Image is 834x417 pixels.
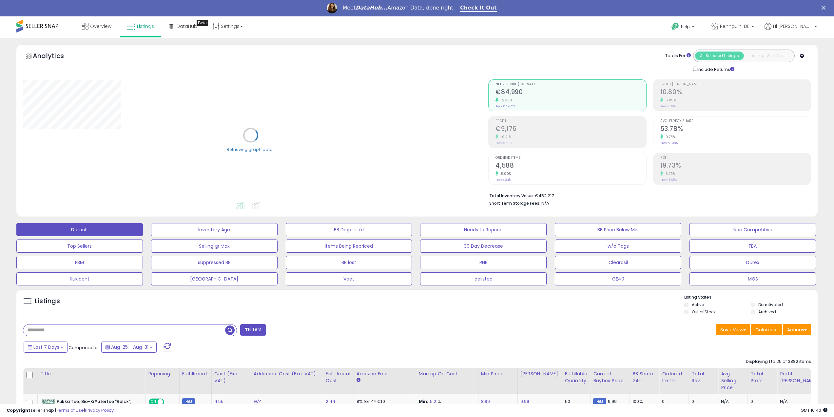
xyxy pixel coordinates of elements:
h5: Listings [35,297,60,306]
a: Overview [77,16,116,36]
b: Total Inventory Value: [489,193,534,198]
div: Amazon Fees [357,370,413,377]
div: 0 [750,399,777,405]
label: Active [692,302,704,307]
button: Filters [240,324,266,336]
div: Include Returns [688,65,742,73]
span: Last 7 Days [33,344,59,350]
a: DataHub [165,16,202,36]
span: Avg. Buybox Share [660,119,811,123]
a: Help [666,17,701,38]
div: Current Buybox Price [593,370,627,384]
span: DataHub [177,23,197,30]
a: N/A [254,398,262,405]
div: Additional Cost (Exc. VAT) [254,370,320,377]
span: Net Revenue (Exc. VAT) [495,83,646,86]
a: Listings [122,16,159,36]
button: Non Competitive [689,223,816,236]
button: Selling @ Max [151,240,278,253]
span: Listings [137,23,154,30]
div: 8% for <= €10 [357,399,411,405]
div: Fulfillment Cost [326,370,351,384]
button: BB lost [286,256,412,269]
i: DataHub... [356,5,387,11]
div: 100% [632,399,654,405]
a: Settings [208,16,248,36]
div: Meet Amazon Data, done right. [342,5,455,11]
button: MGS [689,272,816,285]
span: Pennguin-DE [720,23,749,30]
div: Total Rev. [691,370,715,384]
small: Prev: €7,698 [495,141,513,145]
strong: Copyright [7,407,30,413]
b: Pukka Tee, Bio-Kr?utertee "Relax", 2er Pack, 40 Teebeutel [57,399,136,412]
a: 8.99 [481,398,490,405]
div: Avg Selling Price [721,370,745,391]
button: Durex [689,256,816,269]
small: 8.00% [498,171,512,176]
div: Displaying 1 to 25 of 3882 items [746,359,811,365]
div: Min Price [481,370,515,377]
small: FBM [593,398,606,405]
div: Cost (Exc. VAT) [214,370,248,384]
span: Profit [PERSON_NAME] [660,83,811,86]
label: Archived [758,309,776,315]
div: Fulfillment [182,370,209,377]
span: Overview [90,23,111,30]
button: Veet [286,272,412,285]
span: Ordered Items [495,156,646,160]
small: Prev: 18.65% [660,178,677,182]
h2: 10.80% [660,88,811,97]
h2: €9,176 [495,125,646,134]
th: The percentage added to the cost of goods (COGS) that forms the calculator for Min & Max prices. [416,368,478,394]
a: 2.44 [326,398,336,405]
a: 9.99 [520,398,530,405]
div: Title [40,370,143,377]
small: 5.79% [663,171,676,176]
button: Top Sellers [16,240,143,253]
button: suppressed BB [151,256,278,269]
a: 4.55 [214,398,224,405]
div: Close [822,6,828,10]
small: 6.09% [663,98,676,103]
label: Out of Stock [692,309,716,315]
li: €452,217 [489,191,806,199]
div: Repricing [148,370,177,377]
a: Check It Out [460,5,497,12]
button: Aug-25 - Aug-31 [101,342,157,353]
div: Markup on Cost [419,370,475,377]
button: FBA [689,240,816,253]
b: Short Term Storage Fees: [489,200,540,206]
div: Tooltip anchor [197,20,208,26]
small: FBM [182,398,195,405]
img: Profile image for Georgie [327,3,337,13]
button: Save View [716,324,750,335]
div: Ordered Items [662,370,686,384]
span: 9.99 [608,398,617,405]
span: OFF [163,399,174,405]
span: N/A [541,200,549,206]
button: BB Drop in 7d [286,223,412,236]
span: Help [681,24,690,30]
div: BB Share 24h. [632,370,656,384]
button: All Selected Listings [695,52,744,60]
div: 0 [691,399,718,405]
span: ROI [660,156,811,160]
h5: Analytics [33,51,77,62]
div: Total Profit [750,370,774,384]
button: Inventory Age [151,223,278,236]
h2: 19.73% [660,162,811,171]
button: FBM [16,256,143,269]
h2: 53.78% [660,125,811,134]
button: Actions [783,324,811,335]
button: Clearasil [555,256,681,269]
div: 0 [662,399,689,405]
div: 50 [565,399,585,405]
button: Columns [751,324,782,335]
div: seller snap | | [7,407,114,414]
span: 2025-09-8 10:40 GMT [801,407,827,413]
span: Compared to: [68,344,99,351]
div: Retrieving graph data.. [227,146,275,152]
button: Items Being Repriced [286,240,412,253]
button: Last 7 Days [24,342,68,353]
